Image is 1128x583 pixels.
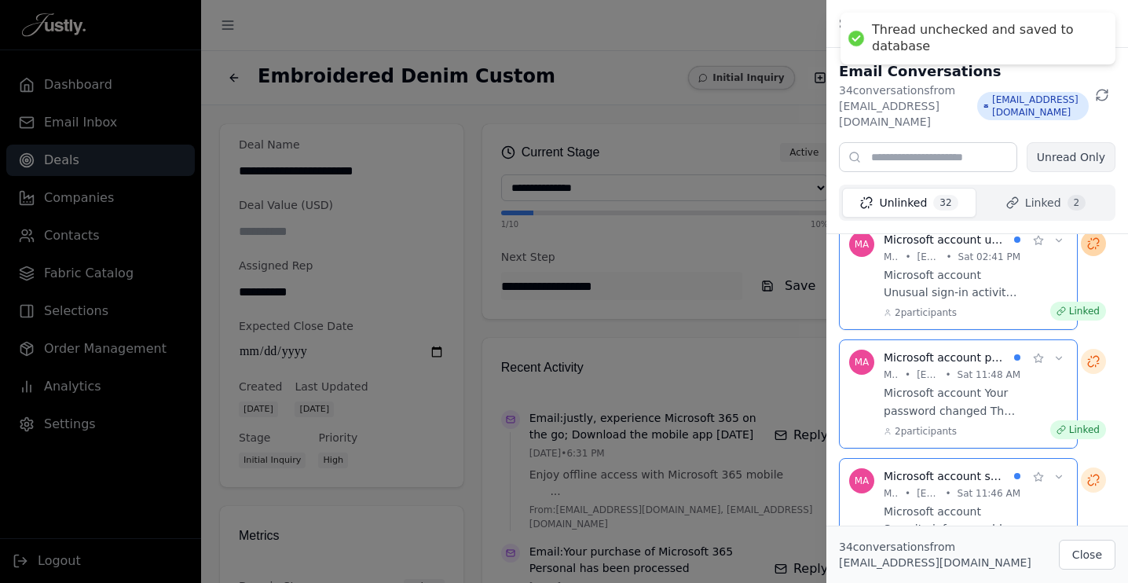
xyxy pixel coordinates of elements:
span: • [946,251,951,263]
span: • [905,487,910,500]
p: Microsoft account Unusual sign-in activity We detected something unusual about a recent sign-in t... [884,266,1020,302]
span: [EMAIL_ADDRESS][DOMAIN_NAME] [977,92,1089,120]
h3: Send Email [839,13,928,35]
h2: Email Conversations [839,60,1089,82]
div: Thread unchecked and saved to database [872,22,1100,55]
span: 2 participant s [895,306,957,319]
h3: Microsoft account unusual sign-in activity [884,232,1008,247]
h3: Microsoft account security info was added [884,468,1008,484]
span: [EMAIL_ADDRESS][DOMAIN_NAME] [917,368,939,381]
span: Microsoft account team [884,251,899,263]
span: • [945,368,950,381]
span: Microsoft account team [884,487,899,500]
div: MA [849,232,874,257]
div: MA [849,468,874,493]
button: Refresh [1089,82,1115,108]
span: 2 [1068,195,1086,211]
span: Linked [1069,423,1100,436]
button: Unlink conversation [1081,349,1106,374]
span: 32 [933,195,958,211]
button: Linked2 [980,188,1112,218]
span: Linked [1025,195,1061,211]
div: MA [849,350,874,375]
span: • [905,251,910,263]
span: Sat 11:46 AM [958,487,1020,500]
p: Microsoft account Your password changed The password for the Microsoft account ju**o@[DOMAIN_NAME... [884,384,1020,420]
span: Microsoft account team [884,368,899,381]
button: Unlink conversation [1081,231,1106,256]
span: [EMAIL_ADDRESS][DOMAIN_NAME] [917,251,940,263]
button: Unread Only [1027,142,1115,172]
p: 34 conversation s from [EMAIL_ADDRESS][DOMAIN_NAME] [839,82,971,130]
span: • [905,368,910,381]
span: [EMAIL_ADDRESS][DOMAIN_NAME] [917,487,939,500]
span: Unlinked [879,195,927,211]
span: • [945,487,950,500]
button: Close [1059,540,1115,570]
h3: Microsoft account password change [884,350,1008,365]
button: Unlink conversation [1081,467,1106,493]
span: Sat 11:48 AM [958,368,1020,381]
span: 2 participant s [895,425,957,438]
p: Microsoft account Security info was added The following security info was recently added to the M... [884,503,1020,539]
span: 34 conversation s from [EMAIL_ADDRESS][DOMAIN_NAME] [839,541,1031,569]
button: Unlinked32 [842,188,976,218]
span: Linked [1069,305,1100,317]
span: Sat 02:41 PM [958,251,1020,263]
